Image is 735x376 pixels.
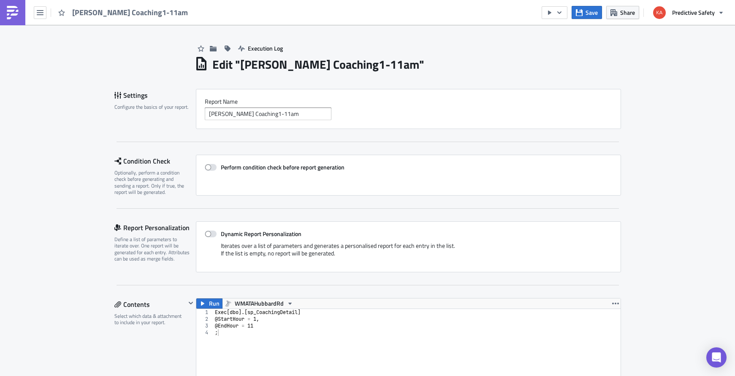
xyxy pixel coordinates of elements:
[72,8,189,17] span: [PERSON_NAME] Coaching1-11am
[205,98,612,105] label: Report Nam﻿e
[114,155,196,167] div: Condition Check
[248,44,283,53] span: Execution Log
[586,8,598,17] span: Save
[186,298,196,308] button: Hide content
[652,5,667,20] img: Avatar
[3,3,403,10] body: Rich Text Area. Press ALT-0 for help.
[196,329,214,336] div: 4
[114,313,186,326] div: Select which data & attachment to include in your report.
[234,42,287,55] button: Execution Log
[620,8,635,17] span: Share
[114,298,186,311] div: Contents
[706,347,727,368] div: Open Intercom Messenger
[114,221,196,234] div: Report Personalization
[572,6,602,19] button: Save
[196,316,214,322] div: 2
[221,229,301,238] strong: Dynamic Report Personalization
[235,298,284,309] span: WMATAHubbardRd
[196,298,222,309] button: Run
[6,6,19,19] img: PushMetrics
[205,242,612,263] div: Iterates over a list of parameters and generates a personalised report for each entry in the list...
[222,298,296,309] button: WMATAHubbardRd
[196,309,214,316] div: 1
[212,57,424,72] h1: Edit " [PERSON_NAME] Coaching1-11am "
[606,6,639,19] button: Share
[648,3,729,22] button: Predictive Safety
[209,298,220,309] span: Run
[114,236,190,262] div: Define a list of parameters to iterate over. One report will be generated for each entry. Attribu...
[114,169,190,196] div: Optionally, perform a condition check before generating and sending a report. Only if true, the r...
[114,89,196,102] div: Settings
[114,104,190,110] div: Configure the basics of your report.
[221,163,344,172] strong: Perform condition check before report generation
[196,322,214,329] div: 3
[672,8,715,17] span: Predictive Safety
